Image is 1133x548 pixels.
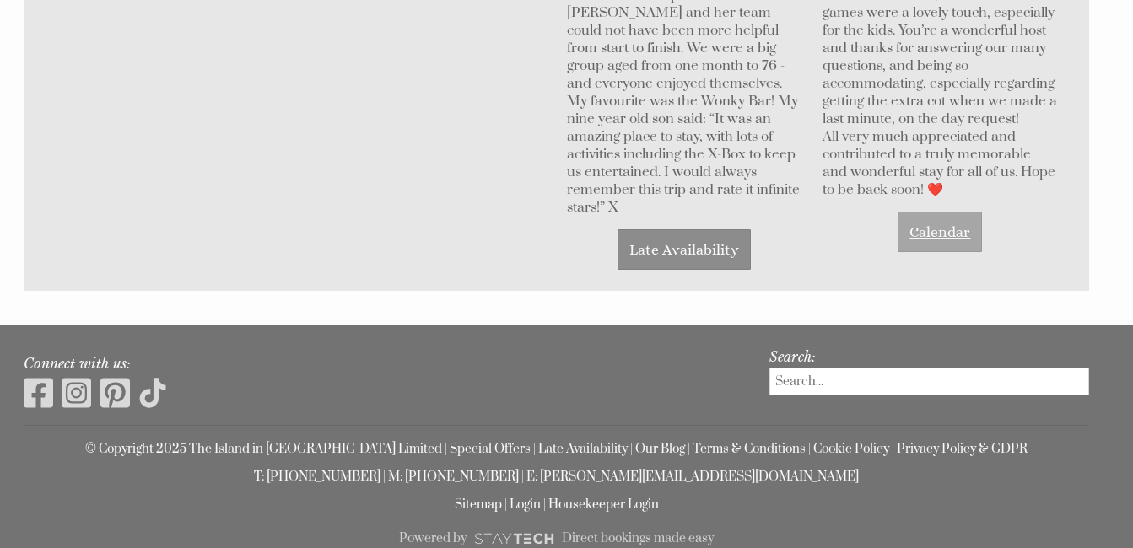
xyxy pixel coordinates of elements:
[100,376,130,410] img: Pinterest
[897,441,1028,457] a: Privacy Policy & GDPR
[892,441,894,457] span: |
[445,441,447,457] span: |
[548,497,659,513] a: Housekeeper Login
[450,441,531,457] a: Special Offers
[254,469,380,485] a: T: [PHONE_NUMBER]
[688,441,690,457] span: |
[533,441,536,457] span: |
[383,469,386,485] span: |
[24,376,53,410] img: Facebook
[455,497,502,513] a: Sitemap
[813,441,889,457] a: Cookie Policy
[504,497,507,513] span: |
[543,497,546,513] span: |
[635,441,685,457] a: Our Blog
[138,376,168,410] img: Tiktok
[693,441,806,457] a: Terms & Conditions
[62,376,91,410] img: Instagram
[521,469,524,485] span: |
[898,212,982,252] a: Calendar
[85,441,442,457] a: © Copyright 2025 The Island in [GEOGRAPHIC_DATA] Limited
[630,441,633,457] span: |
[510,497,541,513] a: Login
[526,469,859,485] a: E: [PERSON_NAME][EMAIL_ADDRESS][DOMAIN_NAME]
[618,229,751,270] a: Late Availability
[538,441,628,457] a: Late Availability
[769,368,1089,395] input: Search...
[769,348,1089,365] h3: Search:
[24,355,748,372] h3: Connect with us:
[388,469,519,485] a: M: [PHONE_NUMBER]
[808,441,811,457] span: |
